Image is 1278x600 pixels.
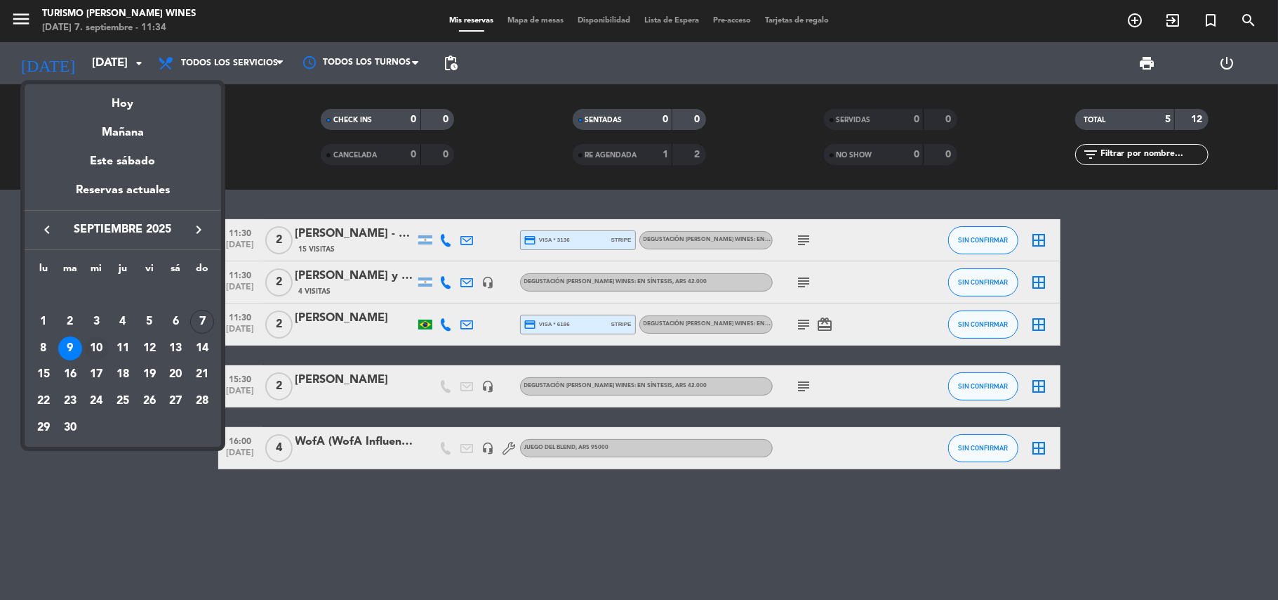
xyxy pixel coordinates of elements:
[136,335,163,362] td: 12 de septiembre de 2025
[109,335,136,362] td: 11 de septiembre de 2025
[57,415,84,441] td: 30 de septiembre de 2025
[164,363,187,386] div: 20
[34,221,60,239] button: keyboard_arrow_left
[111,310,135,334] div: 4
[39,221,55,238] i: keyboard_arrow_left
[111,389,135,413] div: 25
[60,221,186,239] span: septiembre 2025
[138,363,161,386] div: 19
[58,416,82,440] div: 30
[58,337,82,360] div: 9
[190,363,214,386] div: 21
[30,415,57,441] td: 29 de septiembre de 2025
[58,389,82,413] div: 23
[57,308,84,335] td: 2 de septiembre de 2025
[84,389,108,413] div: 24
[111,363,135,386] div: 18
[190,310,214,334] div: 7
[84,337,108,360] div: 10
[32,310,55,334] div: 1
[57,335,84,362] td: 9 de septiembre de 2025
[25,181,221,210] div: Reservas actuales
[25,84,221,113] div: Hoy
[30,361,57,388] td: 15 de septiembre de 2025
[83,361,109,388] td: 17 de septiembre de 2025
[190,221,207,238] i: keyboard_arrow_right
[136,261,163,282] th: viernes
[163,308,189,335] td: 6 de septiembre de 2025
[83,308,109,335] td: 3 de septiembre de 2025
[109,261,136,282] th: jueves
[58,363,82,386] div: 16
[109,308,136,335] td: 4 de septiembre de 2025
[164,337,187,360] div: 13
[189,388,215,415] td: 28 de septiembre de 2025
[30,282,215,308] td: SEP.
[30,308,57,335] td: 1 de septiembre de 2025
[138,337,161,360] div: 12
[57,261,84,282] th: martes
[32,416,55,440] div: 29
[189,361,215,388] td: 21 de septiembre de 2025
[111,337,135,360] div: 11
[163,361,189,388] td: 20 de septiembre de 2025
[30,261,57,282] th: lunes
[83,261,109,282] th: miércoles
[189,308,215,335] td: 7 de septiembre de 2025
[189,261,215,282] th: domingo
[164,389,187,413] div: 27
[136,361,163,388] td: 19 de septiembre de 2025
[32,337,55,360] div: 8
[190,389,214,413] div: 28
[32,389,55,413] div: 22
[138,389,161,413] div: 26
[163,388,189,415] td: 27 de septiembre de 2025
[30,388,57,415] td: 22 de septiembre de 2025
[25,113,221,142] div: Mañana
[163,261,189,282] th: sábado
[83,335,109,362] td: 10 de septiembre de 2025
[138,310,161,334] div: 5
[25,142,221,181] div: Este sábado
[84,363,108,386] div: 17
[186,221,211,239] button: keyboard_arrow_right
[163,335,189,362] td: 13 de septiembre de 2025
[136,388,163,415] td: 26 de septiembre de 2025
[189,335,215,362] td: 14 de septiembre de 2025
[136,308,163,335] td: 5 de septiembre de 2025
[84,310,108,334] div: 3
[190,337,214,360] div: 14
[83,388,109,415] td: 24 de septiembre de 2025
[30,335,57,362] td: 8 de septiembre de 2025
[58,310,82,334] div: 2
[57,388,84,415] td: 23 de septiembre de 2025
[109,388,136,415] td: 25 de septiembre de 2025
[164,310,187,334] div: 6
[109,361,136,388] td: 18 de septiembre de 2025
[57,361,84,388] td: 16 de septiembre de 2025
[32,363,55,386] div: 15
